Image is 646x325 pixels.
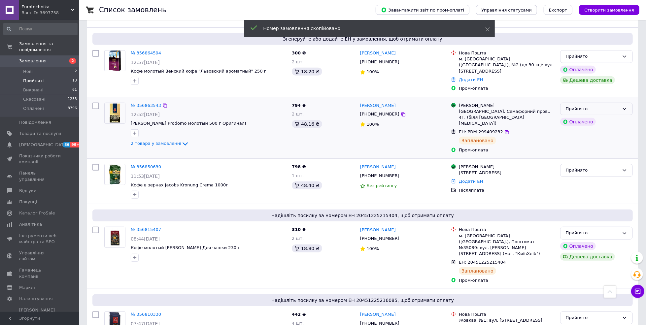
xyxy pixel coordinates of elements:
[95,36,630,42] span: Згенеруйте або додайте ЕН у замовлення, щоб отримати оплату
[459,267,496,275] div: Заплановано
[459,77,483,82] a: Додати ЕН
[292,103,306,108] span: 794 ₴
[131,121,246,126] a: [PERSON_NAME] Prodomo молотый 500 г Оригинал!
[560,118,596,126] div: Оплачено
[292,173,304,178] span: 1 шт.
[19,267,61,279] span: Гаманець компанії
[292,50,306,55] span: 300 ₴
[131,236,160,242] span: 08:44[DATE]
[560,66,596,74] div: Оплачено
[360,112,399,116] span: [PHONE_NUMBER]
[292,112,304,116] span: 2 шт.
[63,142,70,147] span: 86
[292,120,322,128] div: 48.16 ₴
[23,69,33,75] span: Нові
[459,103,555,109] div: [PERSON_NAME]
[376,5,469,15] button: Завантажити звіт по пром-оплаті
[19,153,61,165] span: Показники роботи компанії
[481,8,532,13] span: Управління статусами
[381,7,464,13] span: Завантажити звіт по пром-оплаті
[579,5,639,15] button: Створити замовлення
[109,164,121,185] img: Фото товару
[23,96,46,102] span: Скасовані
[459,277,555,283] div: Пром-оплата
[367,246,379,251] span: 100%
[360,59,399,64] span: [PHONE_NUMBER]
[292,244,322,252] div: 18.80 ₴
[19,119,51,125] span: Повідомлення
[459,317,555,323] div: Жовква, №1: вул. [STREET_ADDRESS]
[292,59,304,64] span: 2 шт.
[131,174,160,179] span: 11:53[DATE]
[21,4,71,10] span: Eurotechnika
[19,221,42,227] span: Аналітика
[104,103,125,124] a: Фото товару
[95,297,630,304] span: Надішліть посилку за номером ЕН 20451225216085, щоб отримати оплату
[292,227,306,232] span: 310 ₴
[459,187,555,193] div: Післяплата
[131,182,228,187] a: Кофе в зернах Jacobs Kronung Crema 1000г
[544,5,573,15] button: Експорт
[566,230,619,237] div: Прийнято
[459,260,506,265] span: ЕН: 20451225215404
[584,8,634,13] span: Створити замовлення
[263,25,469,32] div: Номер замовлення скопійовано
[19,296,53,302] span: Налаштування
[19,199,37,205] span: Покупці
[560,76,615,84] div: Дешева доставка
[131,69,266,74] a: Кофе молотый Венский кофе "Львовский ароматный" 250 г
[131,103,161,108] a: № 356863543
[572,7,639,12] a: Створити замовлення
[19,250,61,262] span: Управління сайтом
[3,23,78,35] input: Пошук
[292,236,304,241] span: 2 шт.
[131,112,160,117] span: 12:52[DATE]
[19,170,61,182] span: Панель управління
[75,69,77,75] span: 2
[631,285,644,298] button: Чат з покупцем
[566,314,619,321] div: Прийнято
[131,227,161,232] a: № 356815407
[459,50,555,56] div: Нова Пошта
[21,10,79,16] div: Ваш ID: 3697758
[459,85,555,91] div: Пром-оплата
[292,181,322,189] div: 48.40 ₴
[131,141,189,146] a: 2 товара у замовленні
[459,170,555,176] div: [STREET_ADDRESS]
[131,60,160,65] span: 12:57[DATE]
[367,69,379,74] span: 100%
[549,8,567,13] span: Експорт
[459,227,555,233] div: Нова Пошта
[292,164,306,169] span: 798 ₴
[19,131,61,137] span: Товари та послуги
[459,233,555,257] div: м. [GEOGRAPHIC_DATA] ([GEOGRAPHIC_DATA].), Поштомат №35089: вул. [PERSON_NAME][STREET_ADDRESS] (м...
[131,50,161,55] a: № 356864594
[367,122,379,127] span: 100%
[72,87,77,93] span: 61
[19,142,68,148] span: [DEMOGRAPHIC_DATA]
[104,50,125,71] a: Фото товару
[360,311,396,318] a: [PERSON_NAME]
[131,312,161,317] a: № 356810330
[68,106,77,112] span: 8796
[19,210,55,216] span: Каталог ProSale
[360,164,396,170] a: [PERSON_NAME]
[459,164,555,170] div: [PERSON_NAME]
[459,311,555,317] div: Нова Пошта
[459,109,555,127] div: [GEOGRAPHIC_DATA], Семафорний пров., 4Т, (біля [GEOGRAPHIC_DATA][MEDICAL_DATA])
[560,242,596,250] div: Оплачено
[360,50,396,56] a: [PERSON_NAME]
[69,58,76,64] span: 2
[566,53,619,60] div: Прийнято
[23,78,44,84] span: Прийняті
[360,236,399,241] span: [PHONE_NUMBER]
[95,212,630,219] span: Надішліть посилку за номером ЕН 20451225215404, щоб отримати оплату
[360,103,396,109] a: [PERSON_NAME]
[566,167,619,174] div: Прийнято
[459,129,503,134] span: ЕН: PRM-299409232
[104,227,125,248] a: Фото товару
[459,179,483,184] a: Додати ЕН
